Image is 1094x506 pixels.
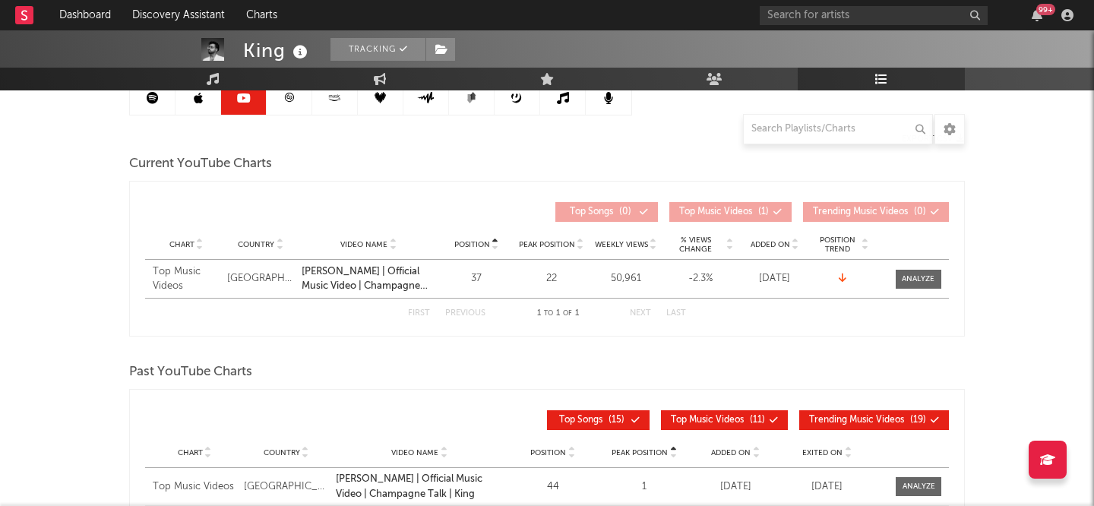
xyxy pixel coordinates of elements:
button: First [408,309,430,318]
span: ( 19 ) [809,416,926,425]
div: -2.3 % [667,271,734,286]
input: Search for artists [760,6,988,25]
div: Top Music Videos [153,479,236,495]
span: Top Music Videos [671,416,744,425]
span: Peak Position [612,448,668,457]
span: ( 11 ) [671,416,765,425]
div: 50,961 [593,271,659,286]
span: Exited On [802,448,843,457]
div: [DATE] [786,479,869,495]
div: King [243,38,311,63]
span: Top Music Videos [679,207,752,217]
div: Top Music Videos [153,264,220,294]
div: [GEOGRAPHIC_DATA] [244,479,327,495]
button: Last [666,309,686,318]
span: Country [264,448,300,457]
span: Peak Position [519,240,575,249]
span: Added On [751,240,790,249]
span: ( 1 ) [679,207,769,217]
div: 1 [602,479,686,495]
button: Tracking [330,38,425,61]
span: Chart [169,240,194,249]
span: Weekly Views [595,240,648,249]
div: 37 [443,271,510,286]
div: 44 [511,479,595,495]
button: Trending Music Videos(0) [803,202,949,222]
button: Top Music Videos(11) [661,410,788,430]
button: Trending Music Videos(19) [799,410,949,430]
button: Top Songs(0) [555,202,658,222]
span: Trending Music Videos [809,416,904,425]
span: Top Songs [570,207,613,217]
div: [DATE] [694,479,777,495]
span: ( 15 ) [557,416,627,425]
div: 1 1 1 [516,305,599,323]
span: Chart [178,448,203,457]
span: Top Songs [559,416,602,425]
span: Position [454,240,490,249]
span: Trending Music Videos [813,207,908,217]
span: Position Trend [816,236,860,254]
span: % Views Change [667,236,725,254]
div: [GEOGRAPHIC_DATA] [227,271,294,286]
span: of [563,310,572,317]
span: Video Name [340,240,387,249]
button: 99+ [1032,9,1042,21]
span: Position [530,448,566,457]
span: ( 0 ) [565,207,635,217]
input: Search Playlists/Charts [743,114,933,144]
span: Country [238,240,274,249]
span: Past YouTube Charts [129,363,252,381]
div: 99 + [1036,4,1055,15]
button: Top Songs(15) [547,410,650,430]
button: Next [630,309,651,318]
span: to [544,310,553,317]
span: ( 0 ) [813,207,926,217]
div: 22 [518,271,585,286]
a: [PERSON_NAME] | Official Music Video | Champagne Talk | King [336,472,504,501]
span: Video Name [391,448,438,457]
span: Added On [711,448,751,457]
a: [PERSON_NAME] | Official Music Video | Champagne Talk | King [302,264,435,294]
div: [DATE] [741,271,808,286]
button: Top Music Videos(1) [669,202,792,222]
button: Previous [445,309,485,318]
span: Current YouTube Charts [129,155,272,173]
